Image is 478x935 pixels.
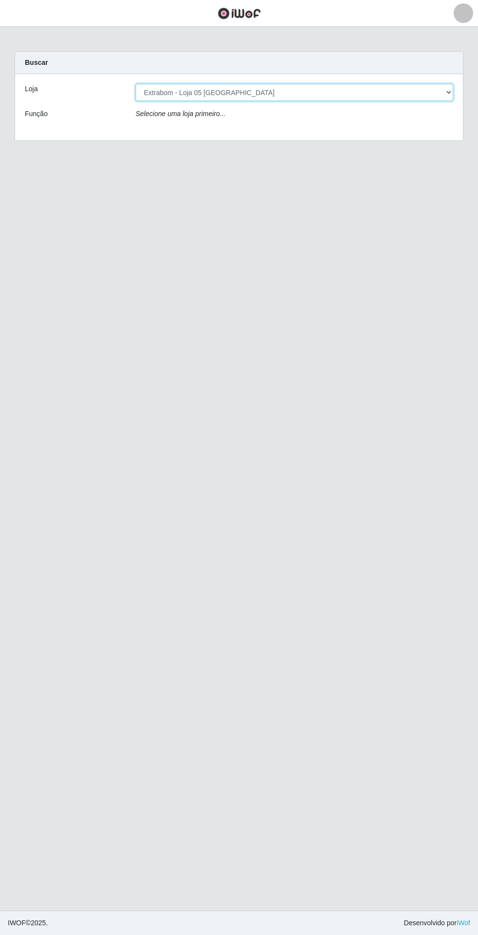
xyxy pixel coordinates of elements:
span: Desenvolvido por [404,918,470,928]
span: © 2025 . [8,918,48,928]
img: CoreUI Logo [218,7,261,20]
label: Função [25,109,48,119]
strong: Buscar [25,59,48,66]
i: Selecione uma loja primeiro... [136,110,225,118]
span: IWOF [8,919,26,927]
label: Loja [25,84,38,94]
a: iWof [457,919,470,927]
